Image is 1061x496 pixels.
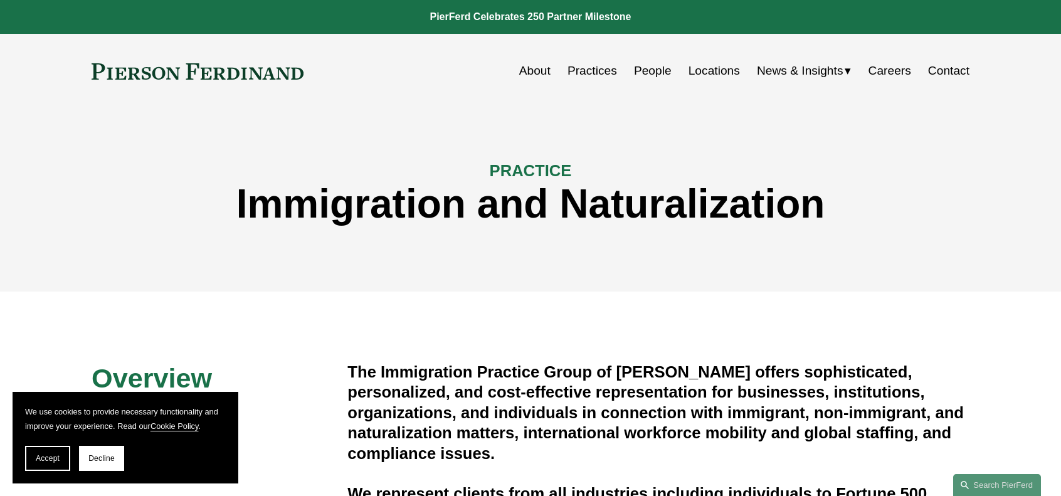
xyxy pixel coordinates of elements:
span: News & Insights [757,60,843,82]
p: We use cookies to provide necessary functionality and improve your experience. Read our . [25,404,226,433]
a: People [634,59,672,83]
a: Careers [868,59,911,83]
span: Overview [92,363,212,393]
span: Decline [88,454,115,463]
h4: The Immigration Practice Group of [PERSON_NAME] offers sophisticated, personalized, and cost-effe... [347,362,969,463]
section: Cookie banner [13,392,238,483]
a: folder dropdown [757,59,852,83]
a: Contact [928,59,969,83]
h1: Immigration and Naturalization [92,181,969,227]
button: Accept [25,446,70,471]
a: Practices [567,59,617,83]
a: Search this site [953,474,1041,496]
span: PRACTICE [490,162,572,179]
a: About [519,59,551,83]
button: Decline [79,446,124,471]
span: Accept [36,454,60,463]
a: Locations [689,59,740,83]
a: Cookie Policy [150,421,199,431]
